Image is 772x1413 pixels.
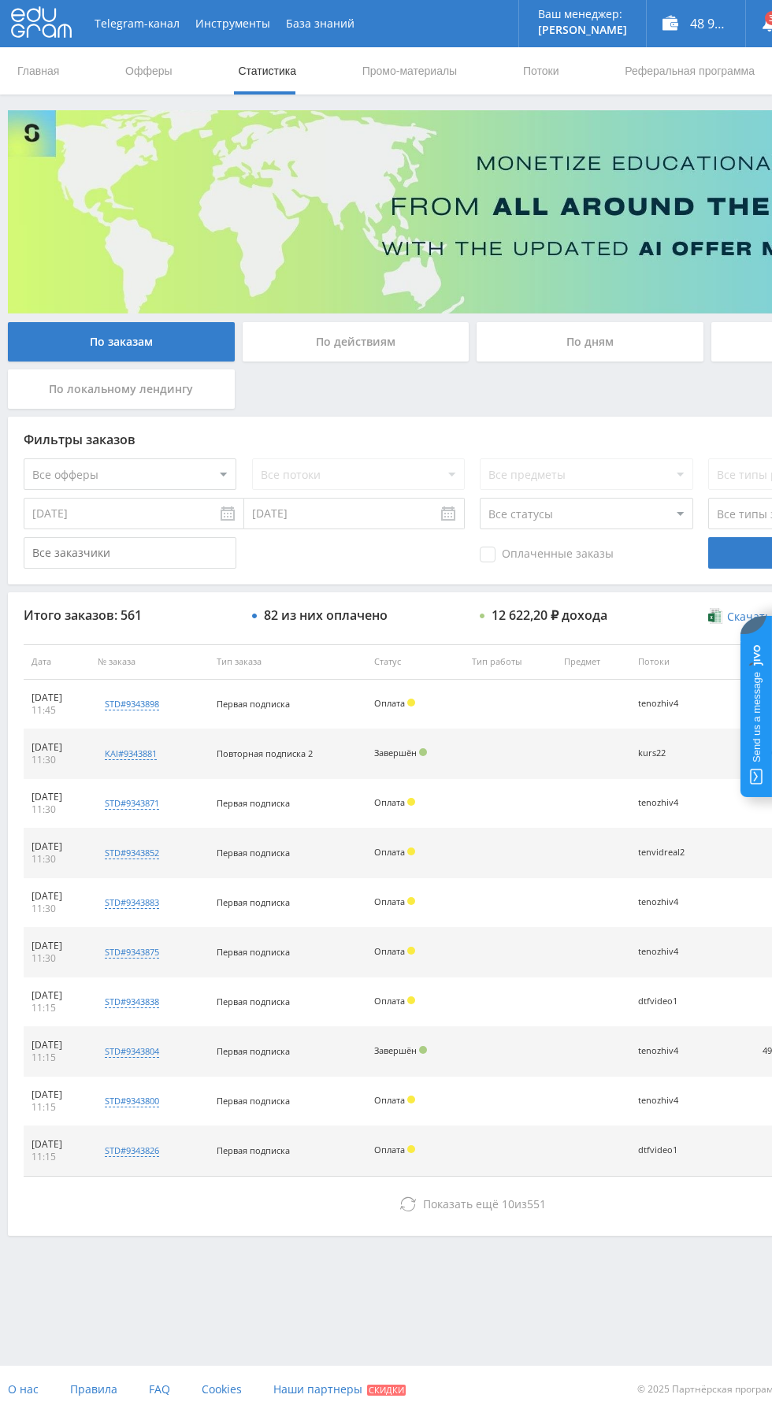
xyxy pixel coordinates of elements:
a: Реферальная программа [623,47,756,95]
input: Все заказчики [24,537,236,569]
div: По заказам [8,322,235,362]
a: О нас [8,1366,39,1413]
span: Оплаченные заказы [480,547,614,562]
div: По локальному лендингу [8,369,235,409]
a: Cookies [202,1366,242,1413]
span: Правила [70,1381,117,1396]
span: Cookies [202,1381,242,1396]
a: Правила [70,1366,117,1413]
span: Скидки [367,1385,406,1396]
a: Потоки [521,47,561,95]
a: FAQ [149,1366,170,1413]
p: Ваш менеджер: [538,8,627,20]
div: По действиям [243,322,470,362]
a: Статистика [236,47,298,95]
span: Наши партнеры [273,1381,362,1396]
span: О нас [8,1381,39,1396]
p: [PERSON_NAME] [538,24,627,36]
a: Наши партнеры Скидки [273,1366,406,1413]
div: По дням [477,322,703,362]
a: Промо-материалы [361,47,458,95]
a: Главная [16,47,61,95]
span: FAQ [149,1381,170,1396]
a: Офферы [124,47,174,95]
